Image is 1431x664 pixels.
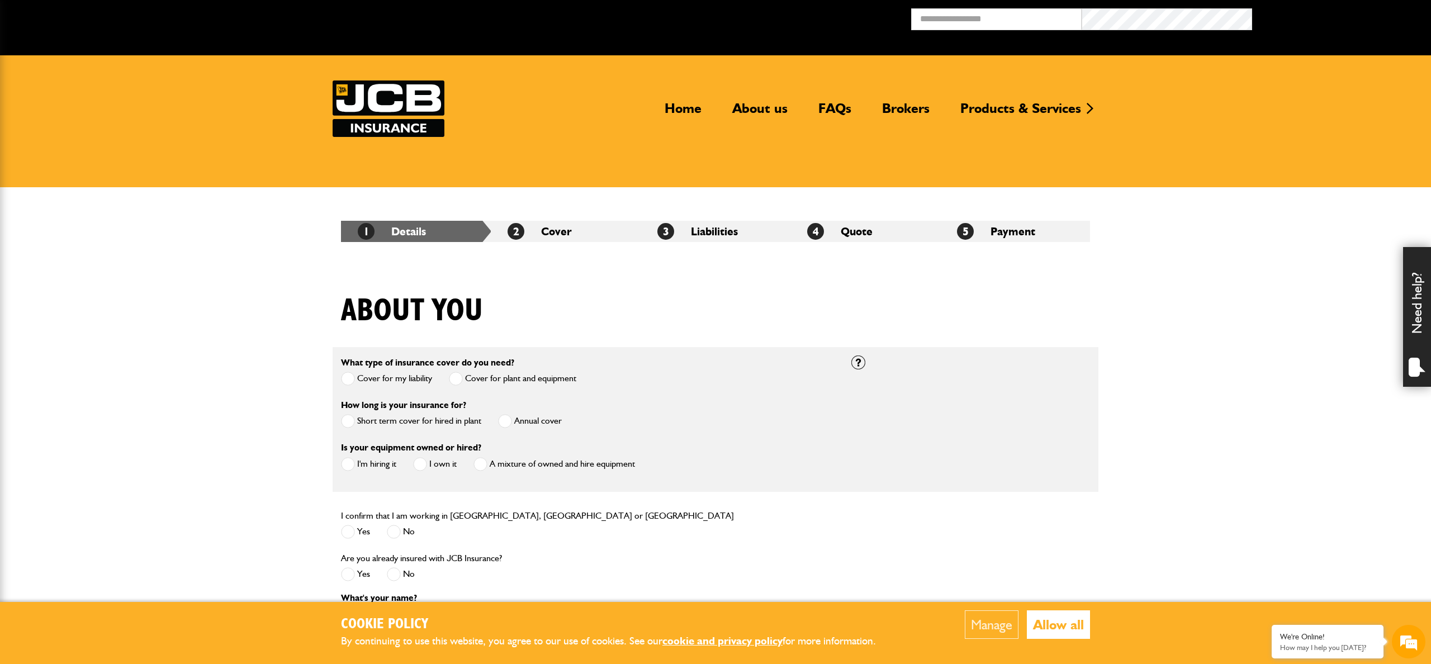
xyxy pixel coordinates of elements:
label: Annual cover [498,414,562,428]
h2: Cookie Policy [341,616,894,633]
span: 5 [957,223,974,240]
li: Quote [790,221,940,242]
a: FAQs [810,100,860,126]
li: Liabilities [641,221,790,242]
label: Are you already insured with JCB Insurance? [341,554,502,563]
button: Allow all [1027,610,1090,639]
label: Cover for plant and equipment [449,372,576,386]
span: 4 [807,223,824,240]
a: About us [724,100,796,126]
p: What's your name? [341,594,835,603]
h1: About you [341,292,483,330]
a: Products & Services [952,100,1089,126]
img: JCB Insurance Services logo [333,80,444,137]
span: 2 [508,223,524,240]
div: Need help? [1403,247,1431,387]
label: No [387,525,415,539]
div: We're Online! [1280,632,1375,642]
label: I own it [413,457,457,471]
span: 3 [657,223,674,240]
label: I'm hiring it [341,457,396,471]
span: 1 [358,223,375,240]
li: Payment [940,221,1090,242]
a: Brokers [874,100,938,126]
label: Short term cover for hired in plant [341,414,481,428]
label: What type of insurance cover do you need? [341,358,514,367]
li: Cover [491,221,641,242]
p: By continuing to use this website, you agree to our use of cookies. See our for more information. [341,633,894,650]
label: No [387,567,415,581]
label: How long is your insurance for? [341,401,466,410]
label: A mixture of owned and hire equipment [473,457,635,471]
label: Yes [341,525,370,539]
label: Cover for my liability [341,372,432,386]
a: cookie and privacy policy [662,634,783,647]
li: Details [341,221,491,242]
a: Home [656,100,710,126]
label: I confirm that I am working in [GEOGRAPHIC_DATA], [GEOGRAPHIC_DATA] or [GEOGRAPHIC_DATA] [341,511,734,520]
button: Manage [965,610,1018,639]
a: JCB Insurance Services [333,80,444,137]
p: How may I help you today? [1280,643,1375,652]
label: Is your equipment owned or hired? [341,443,481,452]
label: Yes [341,567,370,581]
button: Broker Login [1252,8,1423,26]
